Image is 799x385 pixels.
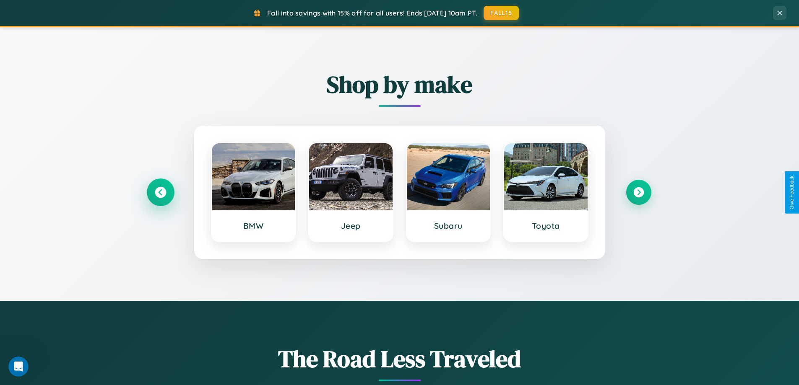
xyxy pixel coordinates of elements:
[789,176,795,209] div: Give Feedback
[267,9,477,17] span: Fall into savings with 15% off for all users! Ends [DATE] 10am PT.
[148,343,651,375] h1: The Road Less Traveled
[415,221,482,231] h3: Subaru
[148,68,651,101] h2: Shop by make
[318,221,384,231] h3: Jeep
[484,6,519,20] button: FALL15
[513,221,579,231] h3: Toyota
[220,221,287,231] h3: BMW
[8,357,29,377] iframe: Intercom live chat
